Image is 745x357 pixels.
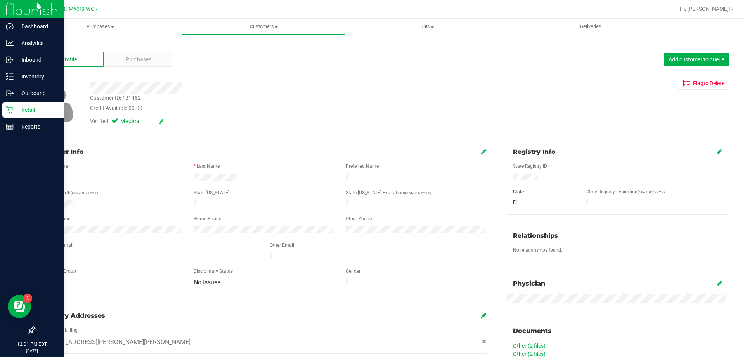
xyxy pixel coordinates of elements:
[14,38,60,48] p: Analytics
[90,104,432,112] div: Credit Available:
[71,191,98,195] span: (MM/DD/YYYY)
[638,190,665,194] span: (MM/DD/YYYY)
[194,189,229,196] label: State [US_STATE]
[513,343,546,349] a: Other (2 files)
[346,23,508,30] span: Tills
[513,232,558,239] span: Relationships
[346,163,379,170] label: Preferred Name
[507,188,581,195] div: State
[14,89,60,98] p: Outbound
[507,199,581,206] div: FL
[6,123,14,131] inline-svg: Reports
[6,39,14,47] inline-svg: Analytics
[586,188,665,195] label: State Registry Expiration
[6,56,14,64] inline-svg: Inbound
[669,56,724,63] span: Add customer to queue
[513,148,556,155] span: Registry Info
[19,23,182,30] span: Purchases
[182,19,345,35] a: Customers
[42,312,105,319] span: Delivery Addresses
[509,19,672,35] a: Deliveries
[8,295,31,318] iframe: Resource center
[513,351,546,357] a: Other (2 files)
[14,72,60,81] p: Inventory
[345,19,509,35] a: Tills
[14,22,60,31] p: Dashboard
[194,268,233,275] label: Disciplinary Status
[346,268,360,275] label: Gender
[182,23,345,30] span: Customers
[194,279,220,286] span: No Issues
[6,106,14,114] inline-svg: Retail
[6,89,14,97] inline-svg: Outbound
[90,117,164,126] div: Verified:
[120,117,151,126] span: Medical
[404,191,431,195] span: (MM/DD/YYYY)
[513,163,547,170] label: State Registry ID
[664,53,729,66] button: Add customer to queue
[61,56,77,64] span: Profile
[61,6,94,12] span: Ft. Myers WC
[90,94,141,102] div: Customer ID: 131462
[194,215,221,222] label: Home Phone
[3,348,60,354] p: [DATE]
[346,215,372,222] label: Other Phone
[3,341,60,348] p: 12:01 PM EDT
[197,163,220,170] label: Last Name
[14,105,60,115] p: Retail
[513,327,551,334] span: Documents
[126,56,151,64] span: Purchases
[45,189,98,196] label: Date of Birth
[23,294,32,303] iframe: Resource center unread badge
[6,73,14,80] inline-svg: Inventory
[680,6,730,12] span: Hi, [PERSON_NAME]!
[14,55,60,64] p: Inbound
[6,23,14,30] inline-svg: Dashboard
[42,338,191,347] span: [STREET_ADDRESS][PERSON_NAME][PERSON_NAME]
[513,280,545,287] span: Physician
[513,247,562,254] label: No relationships found.
[678,77,729,90] button: Flagto Delete
[346,189,431,196] label: State [US_STATE] Expiration
[570,23,612,30] span: Deliveries
[128,105,142,111] span: $0.00
[19,19,182,35] a: Purchases
[270,242,294,249] label: Other Email
[14,122,60,131] p: Reports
